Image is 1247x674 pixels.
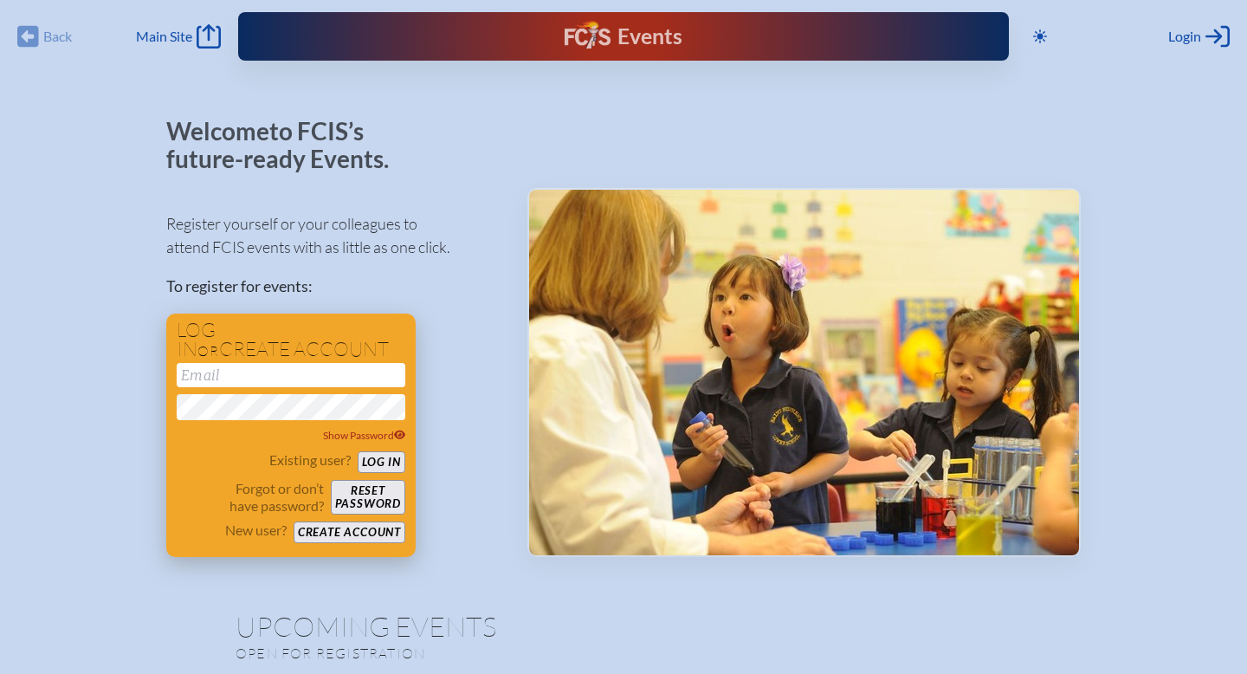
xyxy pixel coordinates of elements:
p: Welcome to FCIS’s future-ready Events. [166,118,409,172]
p: To register for events: [166,275,500,298]
span: or [197,342,219,360]
button: Create account [294,522,405,543]
a: Main Site [136,24,221,49]
span: Show Password [323,429,406,442]
span: Main Site [136,28,192,45]
span: Login [1168,28,1201,45]
p: Forgot or don’t have password? [177,480,324,515]
p: Existing user? [269,451,351,469]
img: Events [529,190,1079,555]
input: Email [177,363,405,387]
h1: Upcoming Events [236,612,1011,640]
h1: Log in create account [177,321,405,360]
button: Log in [358,451,405,473]
p: Register yourself or your colleagues to attend FCIS events with as little as one click. [166,212,500,259]
button: Resetpassword [331,480,405,515]
p: New user? [225,522,287,539]
p: Open for registration [236,645,693,662]
div: FCIS Events — Future ready [459,21,789,52]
